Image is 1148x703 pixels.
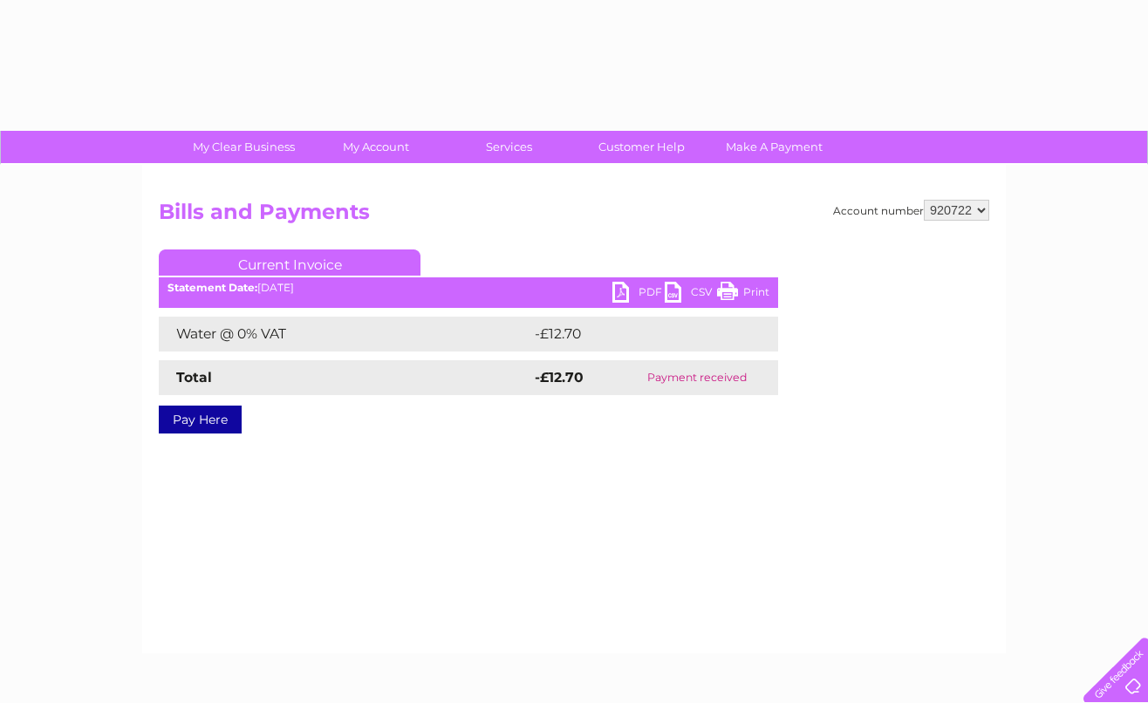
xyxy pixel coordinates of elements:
[167,281,257,294] b: Statement Date:
[717,282,769,307] a: Print
[833,200,989,221] div: Account number
[159,200,989,233] h2: Bills and Payments
[159,282,778,294] div: [DATE]
[665,282,717,307] a: CSV
[159,317,530,351] td: Water @ 0% VAT
[702,131,846,163] a: Make A Payment
[570,131,714,163] a: Customer Help
[617,360,778,395] td: Payment received
[612,282,665,307] a: PDF
[172,131,316,163] a: My Clear Business
[304,131,448,163] a: My Account
[159,249,420,276] a: Current Invoice
[530,317,744,351] td: -£12.70
[159,406,242,433] a: Pay Here
[176,369,212,386] strong: Total
[437,131,581,163] a: Services
[535,369,584,386] strong: -£12.70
